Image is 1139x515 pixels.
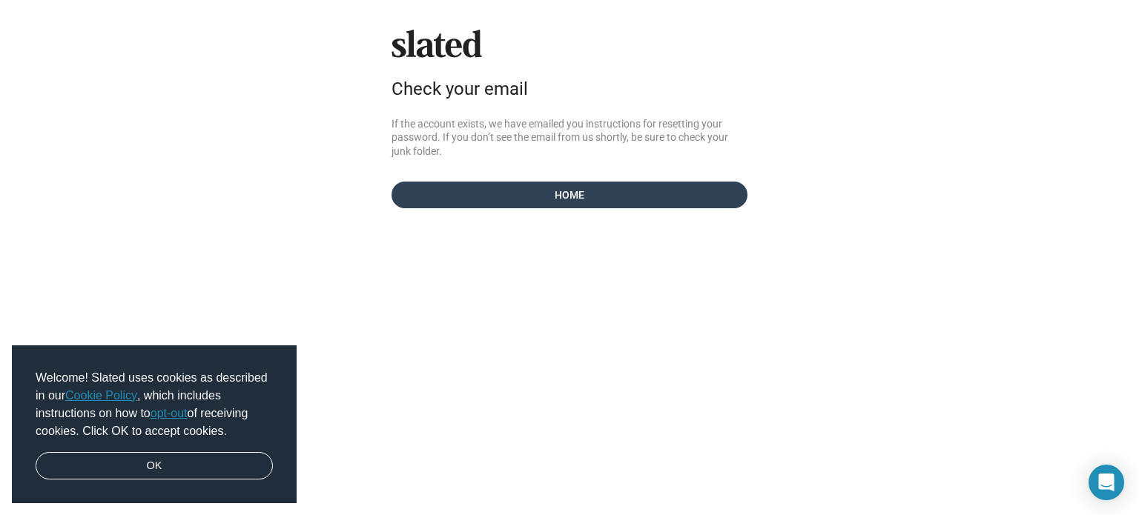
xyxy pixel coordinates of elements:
[392,79,747,99] div: Check your email
[1089,465,1124,500] div: Open Intercom Messenger
[36,452,273,480] a: dismiss cookie message
[392,182,747,208] a: Home
[36,369,273,440] span: Welcome! Slated uses cookies as described in our , which includes instructions on how to of recei...
[12,345,297,504] div: cookieconsent
[151,407,188,419] a: opt-out
[65,389,137,402] a: Cookie Policy
[392,30,747,105] sl-branding: Check your email
[392,117,747,159] p: If the account exists, we have emailed you instructions for resetting your password. If you don’t...
[403,182,736,208] span: Home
